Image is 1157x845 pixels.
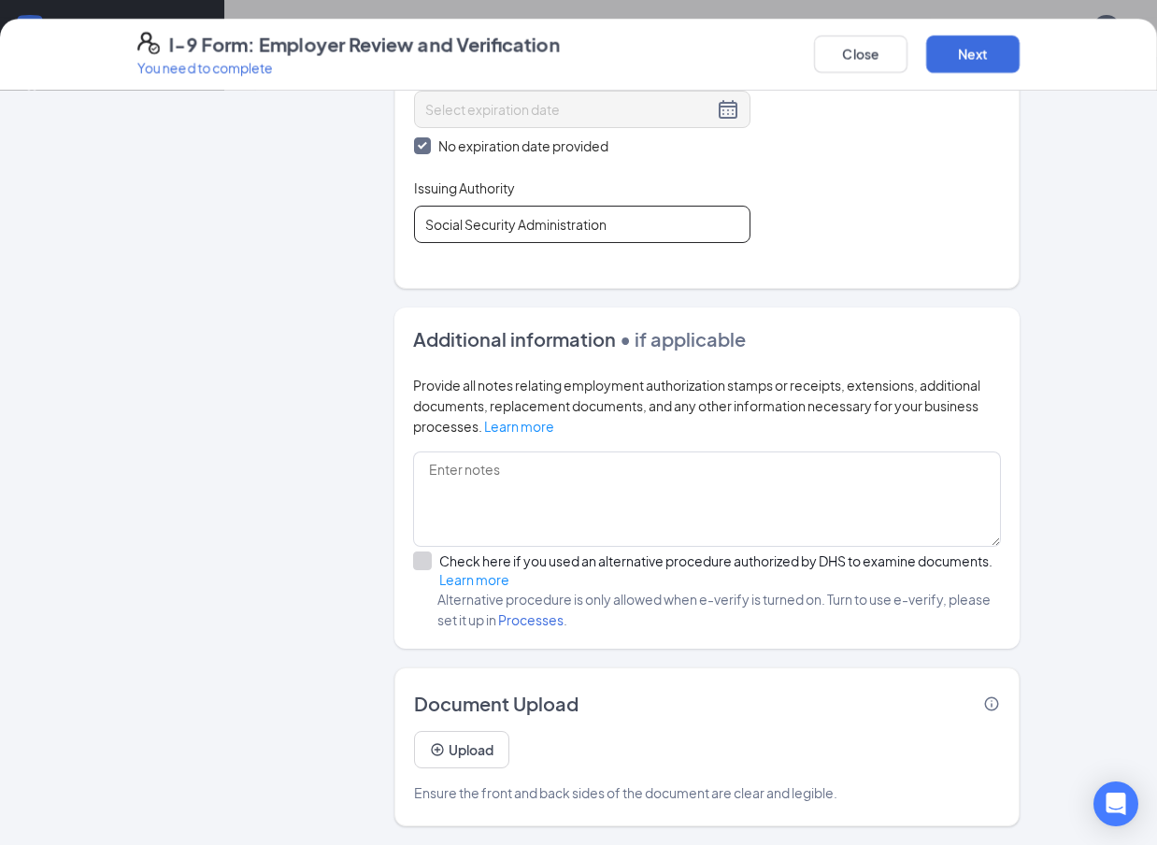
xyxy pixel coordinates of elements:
button: Next [926,36,1020,73]
span: Additional information [413,327,616,351]
div: Check here if you used an alternative procedure authorized by DHS to examine documents. [439,551,1001,589]
a: Learn more [439,571,509,588]
h4: I-9 Form: Employer Review and Verification [169,32,560,58]
span: Issuing Authority [414,179,515,197]
span: Ensure the front and back sides of the document are clear and legible. [414,782,837,803]
svg: Info [983,695,1000,712]
span: Provide all notes relating employment authorization stamps or receipts, extensions, additional do... [413,377,980,435]
span: Document Upload [414,691,578,717]
span: Alternative procedure is only allowed when e-verify is turned on. Turn to use e-verify, please se... [413,589,1001,630]
a: Learn more [484,418,554,435]
p: You need to complete [137,58,560,77]
button: Close [814,36,907,73]
span: • if applicable [616,327,746,351]
a: Processes [498,611,564,628]
svg: PlusCircle [430,742,445,757]
svg: FormI9EVerifyIcon [137,32,160,54]
div: Open Intercom Messenger [1093,781,1138,826]
span: No expiration date provided [431,136,616,156]
button: UploadPlusCircle [414,731,509,768]
input: Select expiration date [425,99,713,120]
